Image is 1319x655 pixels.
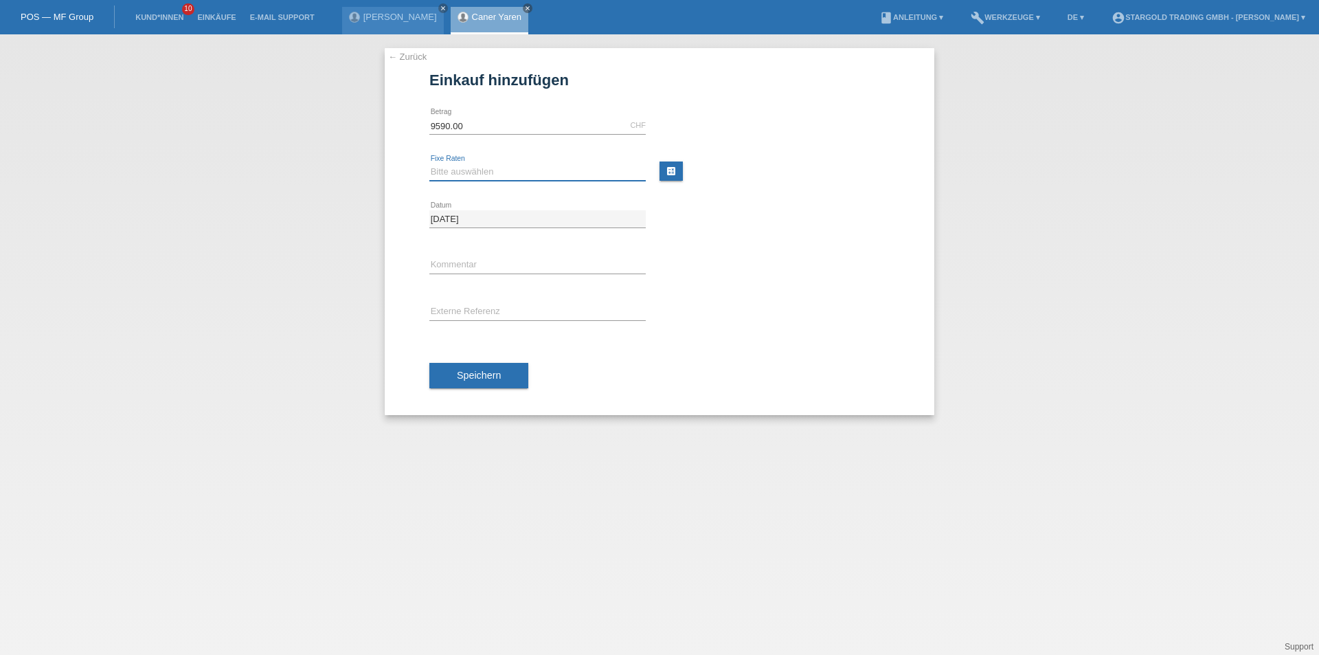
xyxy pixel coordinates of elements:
[363,12,437,22] a: [PERSON_NAME]
[128,13,190,21] a: Kund*innen
[666,166,677,177] i: calculate
[190,13,243,21] a: Einkäufe
[429,71,890,89] h1: Einkauf hinzufügen
[872,13,950,21] a: bookAnleitung ▾
[1285,642,1314,652] a: Support
[659,162,683,181] a: calculate
[1061,13,1091,21] a: DE ▾
[524,5,531,12] i: close
[964,13,1047,21] a: buildWerkzeuge ▾
[1112,11,1125,25] i: account_circle
[182,3,194,15] span: 10
[472,12,522,22] a: Caner Yaren
[457,370,501,381] span: Speichern
[21,12,93,22] a: POS — MF Group
[879,11,893,25] i: book
[523,3,532,13] a: close
[429,363,528,389] button: Speichern
[630,121,646,129] div: CHF
[388,52,427,62] a: ← Zurück
[1105,13,1312,21] a: account_circleStargold Trading GmbH - [PERSON_NAME] ▾
[438,3,448,13] a: close
[440,5,447,12] i: close
[243,13,322,21] a: E-Mail Support
[971,11,984,25] i: build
